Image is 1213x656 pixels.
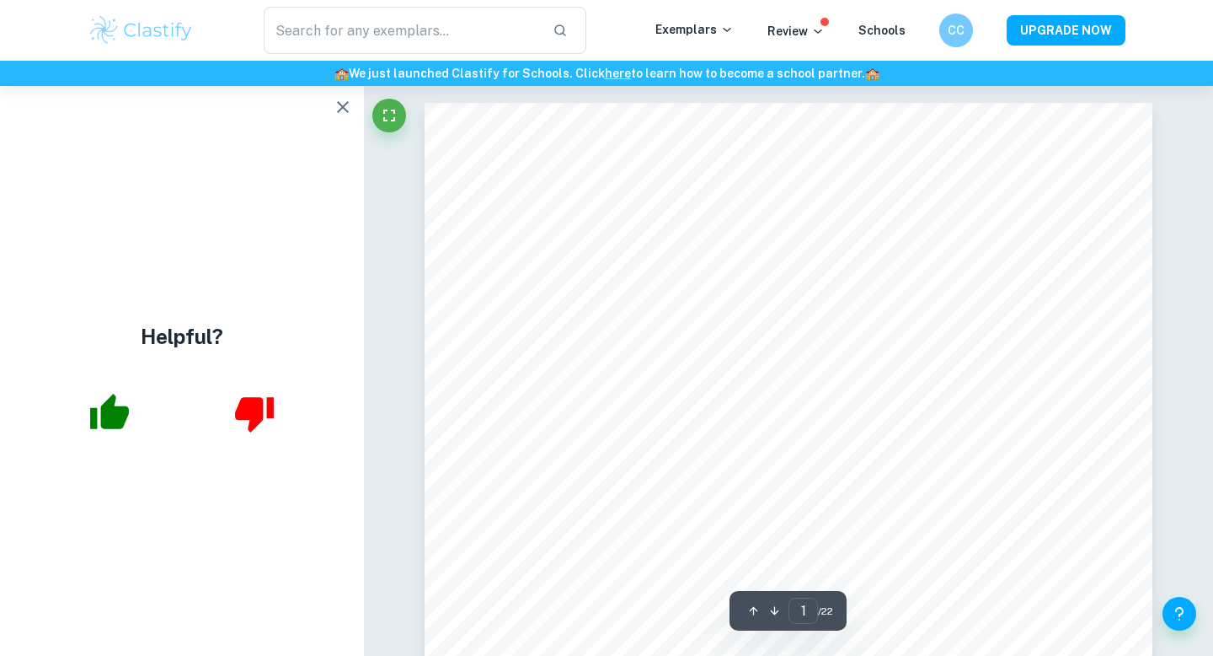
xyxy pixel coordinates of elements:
button: CC [939,13,973,47]
p: Review [767,22,825,40]
h4: Helpful? [141,321,223,352]
img: Clastify logo [88,13,195,47]
a: Schools [858,24,906,37]
input: Search for any exemplars... [264,7,539,54]
h6: We just launched Clastify for Schools. Click to learn how to become a school partner. [3,64,1210,83]
button: UPGRADE NOW [1007,15,1125,46]
button: Help and Feedback [1162,597,1196,631]
span: 🏫 [865,67,879,80]
a: here [605,67,631,80]
span: 🏫 [334,67,349,80]
p: Exemplars [655,20,734,39]
span: / 22 [818,604,833,619]
h6: CC [947,21,966,40]
button: Fullscreen [372,99,406,132]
